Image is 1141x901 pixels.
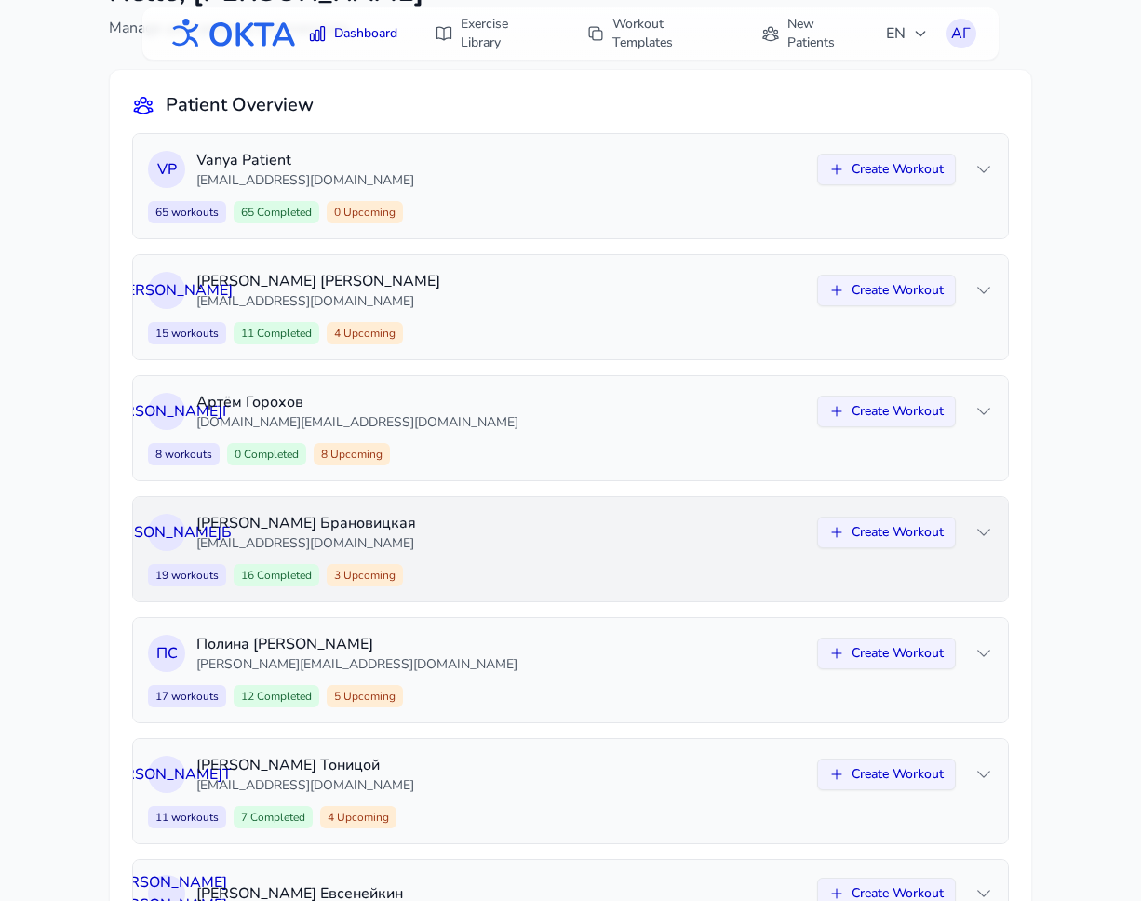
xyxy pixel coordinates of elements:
[148,685,226,707] span: 17
[196,149,806,171] p: Vanya Patient
[341,568,396,583] span: Upcoming
[946,19,976,48] button: АГ
[227,443,306,465] span: 0
[148,443,220,465] span: 8
[168,568,219,583] span: workouts
[148,201,226,223] span: 65
[234,685,319,707] span: 12
[157,158,177,181] span: V P
[196,292,806,311] p: [EMAIL_ADDRESS][DOMAIN_NAME]
[817,154,956,185] button: Create Workout
[168,689,219,704] span: workouts
[196,655,806,674] p: [PERSON_NAME][EMAIL_ADDRESS][DOMAIN_NAME]
[102,763,232,786] span: [PERSON_NAME] Т
[165,9,297,58] img: OKTA logo
[234,201,319,223] span: 65
[327,322,403,344] span: 4
[196,391,806,413] p: Артём Горохов
[196,512,806,534] p: [PERSON_NAME] Брановицкая
[196,754,806,776] p: [PERSON_NAME] Тоницой
[196,270,806,292] p: [PERSON_NAME] [PERSON_NAME]
[334,810,389,825] span: Upcoming
[886,22,928,45] span: EN
[196,413,806,432] p: [DOMAIN_NAME][EMAIL_ADDRESS][DOMAIN_NAME]
[875,15,939,52] button: EN
[102,400,231,423] span: [PERSON_NAME] Г
[241,447,299,462] span: Completed
[168,810,219,825] span: workouts
[327,564,403,586] span: 3
[254,205,312,220] span: Completed
[196,633,806,655] p: Полина [PERSON_NAME]
[156,642,178,665] span: П С
[327,685,403,707] span: 5
[248,810,305,825] span: Completed
[817,396,956,427] button: Create Workout
[196,171,806,190] p: [EMAIL_ADDRESS][DOMAIN_NAME]
[166,92,314,118] h2: Patient Overview
[314,443,390,465] span: 8
[817,759,956,790] button: Create Workout
[320,806,396,828] span: 4
[327,201,403,223] span: 0
[168,326,219,341] span: workouts
[817,638,956,669] button: Create Workout
[297,17,409,50] a: Dashboard
[341,326,396,341] span: Upcoming
[234,564,319,586] span: 16
[148,806,226,828] span: 11
[234,322,319,344] span: 11
[341,205,396,220] span: Upcoming
[196,776,806,795] p: [EMAIL_ADDRESS][DOMAIN_NAME]
[817,517,956,548] button: Create Workout
[254,568,312,583] span: Completed
[148,564,226,586] span: 19
[162,447,212,462] span: workouts
[254,689,312,704] span: Completed
[101,521,232,544] span: [PERSON_NAME] Б
[168,205,219,220] span: workouts
[423,7,560,60] a: Exercise Library
[101,279,233,302] span: О [PERSON_NAME]
[341,689,396,704] span: Upcoming
[817,275,956,306] button: Create Workout
[328,447,383,462] span: Upcoming
[196,534,806,553] p: [EMAIL_ADDRESS][DOMAIN_NAME]
[254,326,312,341] span: Completed
[575,7,735,60] a: Workout Templates
[750,7,874,60] a: New Patients
[148,322,226,344] span: 15
[234,806,313,828] span: 7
